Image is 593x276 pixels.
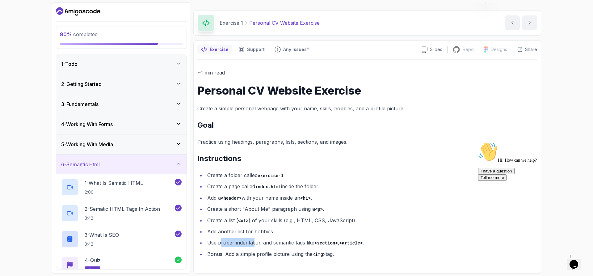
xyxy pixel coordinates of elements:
[522,15,537,30] button: next content
[61,141,113,148] h3: 5 - Working With Media
[197,120,537,130] h2: Goal
[197,104,537,113] p: Create a simple personal webpage with your name, skills, hobbies, and a profile picture.
[205,205,537,214] li: Create a short "About Me" paragraph using a .
[463,46,474,53] p: Repo
[205,171,537,180] li: Create a folder called
[339,241,363,246] code: <article>
[505,15,520,30] button: previous content
[56,74,187,94] button: 2-Getting Started
[235,45,268,54] button: Support button
[60,31,72,37] span: 80 %
[271,45,313,54] button: Feedback button
[315,207,323,212] code: <p>
[56,134,187,154] button: 5-Working With Media
[56,6,100,16] a: Dashboard
[491,46,507,53] p: Designs
[197,84,537,97] h1: Personal CV Website Exercise
[85,205,160,213] p: 2 - Sematic HTML Tags In Action
[2,28,39,35] button: I have a question
[2,35,31,41] button: Tell me more
[88,268,97,273] span: quiz
[2,2,114,41] div: 👋Hi! How can we help?I have a questionTell me more
[61,100,99,108] h3: 3 - Fundamentals
[313,252,326,257] code: <img>
[525,46,537,53] p: Share
[85,179,143,187] p: 1 - What Is Sematic HTML
[249,19,320,27] p: Personal CV Website Exercise
[430,46,442,53] p: Slides
[56,54,187,74] button: 1-Todo
[61,231,182,248] button: 3-What is SEO3:42
[314,241,338,246] code: <section>
[220,19,243,27] p: Exercise 1
[61,179,182,196] button: 1-What Is Sematic HTML2:00
[85,215,160,221] p: 3:42
[238,219,249,223] code: <ul>
[61,161,100,168] h3: 6 - Semantic Html
[255,185,281,189] code: index.html
[476,139,587,248] iframe: chat widget
[300,196,311,201] code: <h1>
[2,2,22,22] img: :wave:
[205,227,537,236] li: Add another list for hobbies.
[197,138,537,146] p: Practice using headings, paragraphs, lists, sections, and images.
[258,173,284,178] code: exercise-1
[221,196,242,201] code: <header>
[197,45,232,54] button: notes button
[197,68,537,77] p: ~1 min read
[205,182,537,191] li: Create a page called inside the folder.
[210,46,229,53] p: Exercise
[283,46,309,53] p: Any issues?
[205,216,537,225] li: Create a list ( ) of your skills (e.g., HTML, CSS, JavaScript).
[205,193,537,202] li: Add a with your name inside an .
[56,94,187,114] button: 3-Fundamentals
[61,257,182,274] button: 4-Quizquiz
[567,251,587,270] iframe: chat widget
[85,231,119,239] p: 3 - What is SEO
[56,155,187,174] button: 6-Semantic Html
[512,46,537,53] button: Share
[61,60,78,68] h3: 1 - Todo
[85,241,119,247] p: 3:42
[85,257,101,264] p: 4 - Quiz
[205,238,537,247] li: Use proper indentation and semantic tags like , .
[61,80,102,88] h3: 2 - Getting Started
[205,250,537,259] li: Bonus: Add a simple profile picture using the tag.
[85,189,143,195] p: 2:00
[61,121,113,128] h3: 4 - Working With Forms
[2,19,61,23] span: Hi! How can we help?
[197,154,537,163] h2: Instructions
[56,114,187,134] button: 4-Working With Forms
[247,46,265,53] p: Support
[416,46,447,53] a: Slides
[61,205,182,222] button: 2-Sematic HTML Tags In Action3:42
[60,31,98,37] span: completed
